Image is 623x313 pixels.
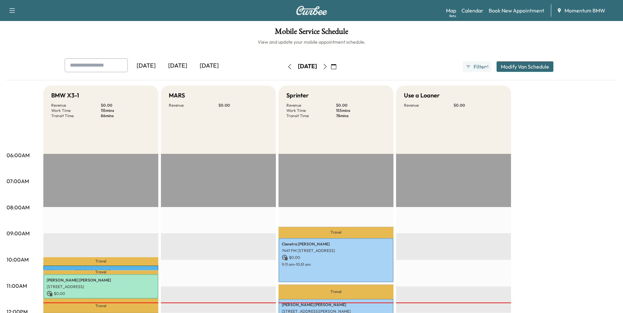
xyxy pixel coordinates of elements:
p: Revenue [404,103,454,108]
div: Beta [449,13,456,18]
p: 10:33 am - 11:28 am [47,298,155,303]
div: [DATE] [162,58,193,73]
p: $ 0.00 [47,291,155,297]
p: 06:00AM [7,151,30,159]
button: Modify Van Schedule [497,61,553,72]
p: 7447 FM [STREET_ADDRESS] [282,248,390,253]
span: ● [485,65,487,68]
p: $ 0.00 [101,103,150,108]
p: [STREET_ADDRESS] [47,284,155,289]
p: Revenue [286,103,336,108]
p: 11:00AM [7,282,27,290]
div: [DATE] [193,58,225,73]
p: $ 0.00 [454,103,503,108]
p: Work Time [51,108,101,113]
p: Clenetra [PERSON_NAME] [282,241,390,247]
span: Momentum BMW [565,7,605,14]
p: Travel [43,257,158,266]
p: Revenue [51,103,101,108]
p: Travel [43,270,158,274]
p: 86 mins [101,113,150,118]
p: 155 mins [336,108,386,113]
p: [PERSON_NAME] [PERSON_NAME] [47,278,155,283]
p: 9:11 am - 10:51 am [282,262,390,267]
p: Transit Time [286,113,336,118]
p: $ 0.00 [282,255,390,261]
p: 10:00AM [7,256,29,263]
p: 115 mins [101,108,150,113]
p: $ 0.00 [336,103,386,108]
p: [PERSON_NAME] [PERSON_NAME] [47,269,155,274]
p: 78 mins [336,113,386,118]
a: MapBeta [446,7,456,14]
h6: View and update your mobile appointment schedule. [7,39,616,45]
p: 08:00AM [7,203,30,211]
h5: Sprinter [286,91,309,100]
h1: Mobile Service Schedule [7,28,616,39]
a: Book New Appointment [489,7,544,14]
p: Transit Time [51,113,101,118]
p: Travel [278,284,393,299]
h5: BMW X3-1 [51,91,79,100]
img: Curbee Logo [296,6,327,15]
p: Travel [278,227,393,238]
div: [DATE] [298,62,317,71]
h5: MARS [169,91,185,100]
p: $ 0.00 [218,103,268,108]
p: Work Time [286,108,336,113]
p: Revenue [169,103,218,108]
p: 09:00AM [7,229,30,237]
a: Calendar [461,7,483,14]
button: Filter●1 [463,61,491,72]
p: [PERSON_NAME] [PERSON_NAME] [282,302,390,307]
span: Filter [474,63,485,71]
p: Travel [43,299,158,313]
h5: Use a Loaner [404,91,440,100]
span: 1 [487,64,488,69]
p: 07:00AM [7,177,29,185]
div: [DATE] [130,58,162,73]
